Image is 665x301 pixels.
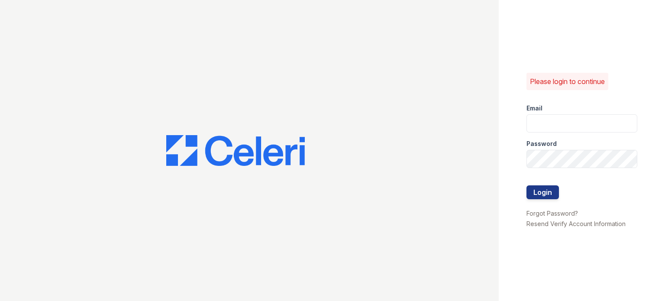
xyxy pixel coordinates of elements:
[526,139,557,148] label: Password
[526,210,578,217] a: Forgot Password?
[166,135,305,166] img: CE_Logo_Blue-a8612792a0a2168367f1c8372b55b34899dd931a85d93a1a3d3e32e68fde9ad4.png
[526,104,542,113] label: Email
[526,185,559,199] button: Login
[526,220,626,227] a: Resend Verify Account Information
[530,76,605,87] p: Please login to continue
